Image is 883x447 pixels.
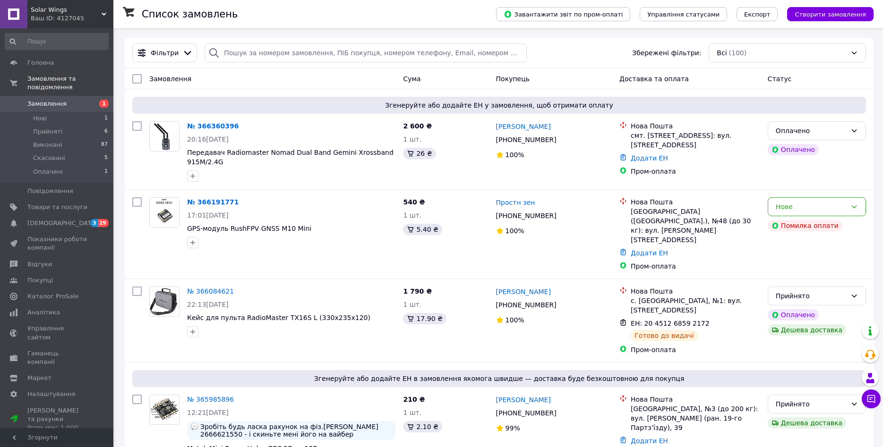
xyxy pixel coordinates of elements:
[101,141,108,149] span: 87
[187,409,229,416] span: 12:21[DATE]
[27,59,54,67] span: Головна
[737,7,778,21] button: Експорт
[187,314,370,321] a: Кейс для пульта RadioMaster TX16S L (330x235x120)
[776,202,847,212] div: Нове
[27,219,97,228] span: [DEMOGRAPHIC_DATA]
[187,149,394,166] a: Передавач Radiomaster Nomad Dual Band Gemini Xrossband 915M/2.4G
[99,100,109,108] span: 1
[150,198,179,227] img: Фото товару
[27,187,73,195] span: Повідомлення
[136,374,862,383] span: Згенеруйте або додайте ЕН в замовлення якомога швидше — доставка буде безкоштовною для покупця
[631,287,760,296] div: Нова Пошта
[149,75,191,83] span: Замовлення
[90,219,98,227] span: 3
[149,197,180,228] a: Фото товару
[631,121,760,131] div: Нова Пошта
[494,406,558,420] div: [PHONE_NUMBER]
[104,154,108,162] span: 5
[403,396,425,403] span: 210 ₴
[631,395,760,404] div: Нова Пошта
[104,127,108,136] span: 6
[187,287,234,295] a: № 366084621
[729,49,747,57] span: (100)
[149,121,180,152] a: Фото товару
[403,198,425,206] span: 540 ₴
[187,225,311,232] a: GPS-модуль RushFPV GNSS M10 Mini
[494,298,558,312] div: [PHONE_NUMBER]
[27,276,53,285] span: Покупці
[768,144,819,155] div: Оплачено
[496,395,551,405] a: [PERSON_NAME]
[403,421,442,432] div: 2.10 ₴
[403,301,421,308] span: 1 шт.
[776,399,847,409] div: Прийнято
[187,122,239,130] a: № 366360396
[631,330,698,341] div: Готово до видачі
[27,235,87,252] span: Показники роботи компанії
[403,224,442,235] div: 5.40 ₴
[496,287,551,296] a: [PERSON_NAME]
[631,197,760,207] div: Нова Пошта
[27,406,87,432] span: [PERSON_NAME] та рахунки
[150,122,179,151] img: Фото товару
[717,48,727,58] span: Всі
[496,122,551,131] a: [PERSON_NAME]
[640,7,727,21] button: Управління статусами
[403,135,421,143] span: 1 шт.
[98,219,109,227] span: 29
[142,8,238,20] h1: Список замовлень
[33,127,62,136] span: Прийняті
[33,154,65,162] span: Скасовані
[191,423,198,430] img: :speech_balloon:
[149,287,180,317] a: Фото товару
[778,10,874,17] a: Створити замовлення
[631,249,668,257] a: Додати ЕН
[403,148,436,159] div: 26 ₴
[27,390,76,398] span: Налаштування
[104,168,108,176] span: 1
[496,75,530,83] span: Покупець
[187,198,239,206] a: № 366191771
[631,154,668,162] a: Додати ЕН
[33,168,63,176] span: Оплачені
[27,203,87,211] span: Товари та послуги
[5,33,109,50] input: Пошук
[403,75,420,83] span: Cума
[31,14,113,23] div: Ваш ID: 4127045
[768,417,846,429] div: Дешева доставка
[506,227,524,235] span: 100%
[136,101,862,110] span: Згенеруйте або додайте ЕН у замовлення, щоб отримати оплату
[795,11,866,18] span: Створити замовлення
[619,75,689,83] span: Доставка та оплата
[27,374,51,382] span: Маркет
[862,389,881,408] button: Чат з покупцем
[631,437,668,445] a: Додати ЕН
[150,395,179,424] img: Фото товару
[496,7,630,21] button: Завантажити звіт по пром-оплаті
[631,167,760,176] div: Пром-оплата
[149,395,180,425] a: Фото товару
[27,75,113,92] span: Замовлення та повідомлення
[768,220,842,231] div: Помилка оплати
[504,10,623,18] span: Завантажити звіт по пром-оплаті
[403,122,432,130] span: 2 600 ₴
[632,48,701,58] span: Збережені фільтри:
[27,308,60,317] span: Аналітика
[776,291,847,301] div: Прийнято
[31,6,102,14] span: Solar Wings
[631,345,760,354] div: Пром-оплата
[27,349,87,366] span: Гаманець компанії
[631,296,760,315] div: с. [GEOGRAPHIC_DATA], №1: вул. [STREET_ADDRESS]
[403,211,421,219] span: 1 шт.
[200,423,392,438] span: Зробіть будь ласка рахунок на фіз.[PERSON_NAME] 2666621550 - і скиньте мені його на вайбер [PHONE...
[187,396,234,403] a: № 365985896
[187,135,229,143] span: 20:16[DATE]
[403,313,446,324] div: 17.90 ₴
[631,207,760,245] div: [GEOGRAPHIC_DATA] ([GEOGRAPHIC_DATA].), №48 (до 30 кг): вул. [PERSON_NAME][STREET_ADDRESS]
[27,292,78,301] span: Каталог ProSale
[776,126,847,136] div: Оплачено
[647,11,720,18] span: Управління статусами
[496,198,535,207] a: Простн зен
